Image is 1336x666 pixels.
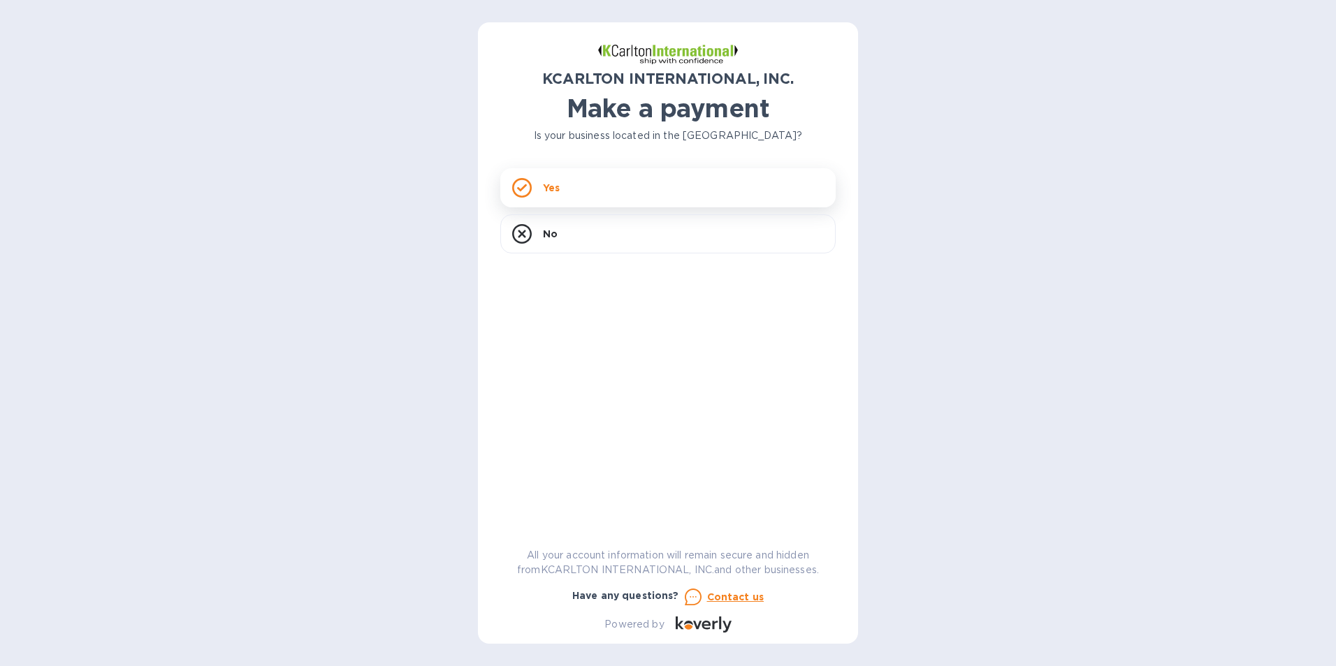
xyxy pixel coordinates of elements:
[542,70,793,87] b: KCARLTON INTERNATIONAL, INC.
[707,591,764,602] u: Contact us
[543,227,558,241] p: No
[500,128,836,143] p: Is your business located in the [GEOGRAPHIC_DATA]?
[604,617,664,632] p: Powered by
[572,590,679,601] b: Have any questions?
[500,548,836,577] p: All your account information will remain secure and hidden from KCARLTON INTERNATIONAL, INC. and ...
[500,94,836,123] h1: Make a payment
[543,181,560,195] p: Yes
